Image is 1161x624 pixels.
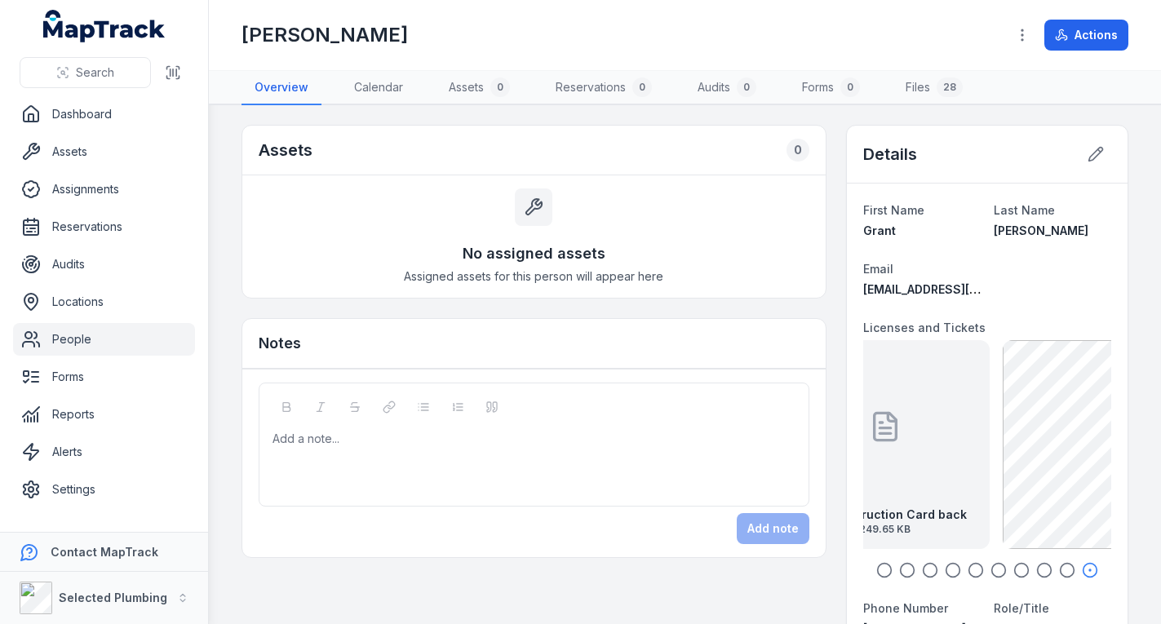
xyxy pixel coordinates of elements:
a: Assets [13,135,195,168]
span: First Name [863,203,924,217]
div: 0 [840,77,860,97]
strong: Selected Plumbing [59,591,167,604]
a: Assets0 [436,71,523,105]
a: Forms0 [789,71,873,105]
span: Licenses and Tickets [863,321,986,334]
a: Settings [13,473,195,506]
a: Calendar [341,71,416,105]
button: Actions [1044,20,1128,51]
a: Audits [13,248,195,281]
strong: GC-Construction Card back [804,507,967,523]
span: Assigned assets for this person will appear here [404,268,663,285]
strong: Contact MapTrack [51,545,158,559]
a: Alerts [13,436,195,468]
a: Files28 [893,71,976,105]
div: 0 [632,77,652,97]
div: 28 [937,77,963,97]
div: 0 [787,139,809,162]
span: Role/Title [994,601,1049,615]
div: 0 [737,77,756,97]
a: Forms [13,361,195,393]
span: Last Name [994,203,1055,217]
span: 249.65 KB [804,523,967,536]
a: Audits0 [685,71,769,105]
h3: No assigned assets [463,242,605,265]
span: [EMAIL_ADDRESS][DOMAIN_NAME] [863,282,1060,296]
h2: Assets [259,139,312,162]
a: Reservations [13,210,195,243]
a: Overview [242,71,321,105]
button: Search [20,57,151,88]
a: People [13,323,195,356]
a: Reservations0 [543,71,665,105]
a: Assignments [13,173,195,206]
a: MapTrack [43,10,166,42]
span: Grant [863,223,896,237]
span: Phone Number [863,601,948,615]
h3: Notes [259,332,301,355]
a: Reports [13,398,195,431]
h1: [PERSON_NAME] [242,22,408,48]
div: 0 [490,77,510,97]
a: Locations [13,285,195,318]
span: [PERSON_NAME] [994,223,1088,237]
span: Search [76,64,114,81]
span: Email [863,262,893,276]
a: Dashboard [13,98,195,131]
h2: Details [863,143,917,166]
